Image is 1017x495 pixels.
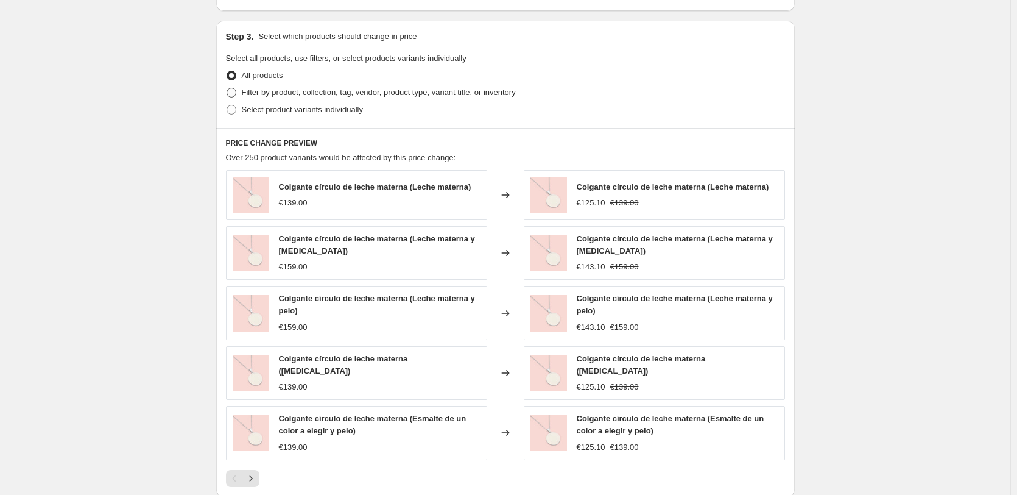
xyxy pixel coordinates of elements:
span: Colgante círculo de leche materna (Leche materna) [279,182,471,191]
span: Select product variants individually [242,105,363,114]
h2: Step 3. [226,30,254,43]
div: €139.00 [279,381,308,393]
img: Tesoros_De_Vida_01_PRS_10133_1_80x.jpg [530,235,567,271]
button: Next [242,470,259,487]
img: Tesoros_De_Vida_01_PRS_10133_1_80x.jpg [233,235,269,271]
span: Colgante círculo de leche materna (Esmalte de un color a elegir y pelo) [279,414,466,435]
img: Tesoros_De_Vida_01_PRS_10133_1_80x.jpg [233,295,269,332]
div: €125.10 [577,197,605,209]
strike: €139.00 [610,381,639,393]
div: €159.00 [279,261,308,273]
img: Tesoros_De_Vida_01_PRS_10133_1_80x.jpg [233,355,269,391]
div: €143.10 [577,261,605,273]
span: Colgante círculo de leche materna (Leche materna y pelo) [577,294,773,315]
div: €139.00 [279,441,308,454]
p: Select which products should change in price [258,30,417,43]
span: Select all products, use filters, or select products variants individually [226,54,466,63]
div: €143.10 [577,321,605,333]
div: €125.10 [577,441,605,454]
span: Colgante círculo de leche materna (Leche materna) [577,182,769,191]
strike: €139.00 [610,441,639,454]
strike: €159.00 [610,261,639,273]
span: Colgante círculo de leche materna ([MEDICAL_DATA]) [279,354,408,376]
img: Tesoros_De_Vida_01_PRS_10133_1_80x.jpg [530,415,567,451]
span: Colgante círculo de leche materna (Esmalte de un color a elegir y pelo) [577,414,764,435]
span: Filter by product, collection, tag, vendor, product type, variant title, or inventory [242,88,516,97]
span: Over 250 product variants would be affected by this price change: [226,153,456,162]
nav: Pagination [226,470,259,487]
span: Colgante círculo de leche materna (Leche materna y [MEDICAL_DATA]) [279,234,475,255]
span: Colgante círculo de leche materna ([MEDICAL_DATA]) [577,354,706,376]
h6: PRICE CHANGE PREVIEW [226,138,785,148]
img: Tesoros_De_Vida_01_PRS_10133_1_80x.jpg [530,177,567,213]
div: €159.00 [279,321,308,333]
span: All products [242,71,283,80]
img: Tesoros_De_Vida_01_PRS_10133_1_80x.jpg [233,415,269,451]
span: Colgante círculo de leche materna (Leche materna y [MEDICAL_DATA]) [577,234,773,255]
strike: €139.00 [610,197,639,209]
div: €139.00 [279,197,308,209]
img: Tesoros_De_Vida_01_PRS_10133_1_80x.jpg [233,177,269,213]
img: Tesoros_De_Vida_01_PRS_10133_1_80x.jpg [530,355,567,391]
strike: €159.00 [610,321,639,333]
img: Tesoros_De_Vida_01_PRS_10133_1_80x.jpg [530,295,567,332]
span: Colgante círculo de leche materna (Leche materna y pelo) [279,294,475,315]
div: €125.10 [577,381,605,393]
